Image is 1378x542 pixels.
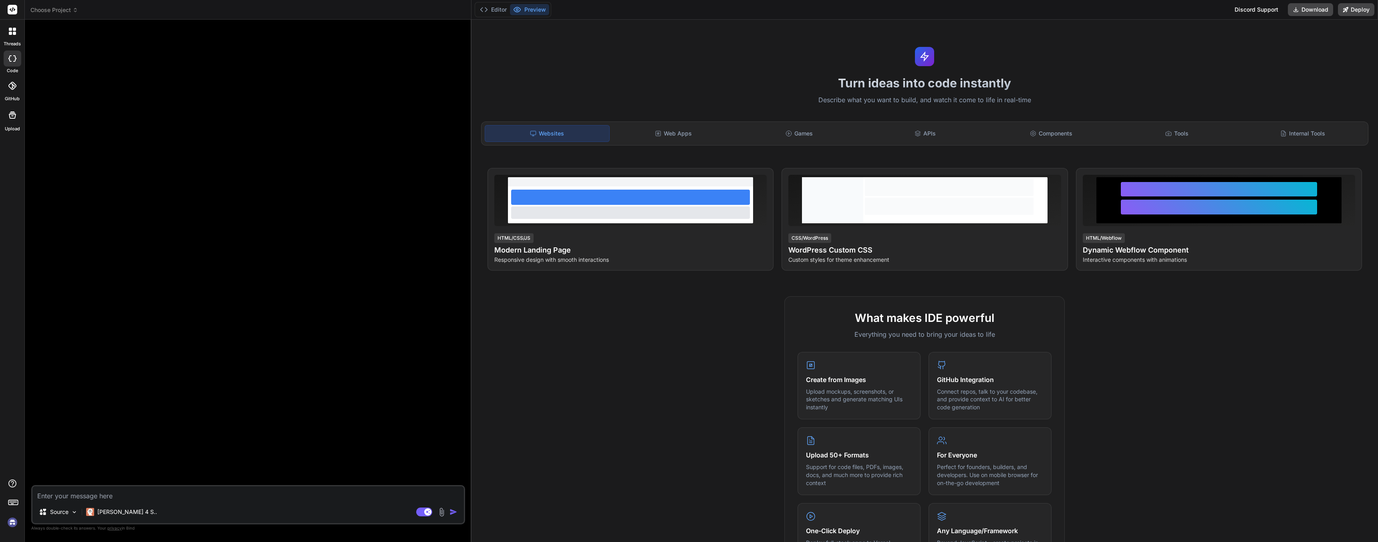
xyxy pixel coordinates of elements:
label: Upload [5,125,20,132]
p: Source [50,508,68,516]
img: Claude 4 Sonnet [86,508,94,516]
h4: Dynamic Webflow Component [1083,245,1355,256]
span: privacy [107,526,122,530]
h4: For Everyone [937,450,1043,460]
div: Internal Tools [1241,125,1365,142]
p: Always double-check its answers. Your in Bind [31,524,465,532]
div: APIs [863,125,987,142]
p: [PERSON_NAME] 4 S.. [97,508,157,516]
div: Websites [485,125,610,142]
h2: What makes IDE powerful [798,309,1052,326]
div: Tools [1115,125,1239,142]
h4: GitHub Integration [937,375,1043,384]
h1: Turn ideas into code instantly [476,76,1373,90]
h4: One-Click Deploy [806,526,912,536]
p: Interactive components with animations [1083,256,1355,264]
p: Connect repos, talk to your codebase, and provide context to AI for better code generation [937,388,1043,411]
div: HTML/CSS/JS [494,233,534,243]
div: CSS/WordPress [788,233,831,243]
p: Describe what you want to build, and watch it come to life in real-time [476,95,1373,105]
p: Everything you need to bring your ideas to life [798,330,1052,339]
button: Deploy [1338,3,1374,16]
h4: WordPress Custom CSS [788,245,1061,256]
p: Support for code files, PDFs, images, docs, and much more to provide rich context [806,463,912,487]
img: icon [449,508,457,516]
img: Pick Models [71,509,78,516]
h4: Upload 50+ Formats [806,450,912,460]
h4: Any Language/Framework [937,526,1043,536]
p: Custom styles for theme enhancement [788,256,1061,264]
img: signin [6,516,19,529]
span: Choose Project [30,6,78,14]
button: Editor [477,4,510,15]
h4: Create from Images [806,375,912,384]
div: HTML/Webflow [1083,233,1125,243]
div: Games [737,125,861,142]
h4: Modern Landing Page [494,245,767,256]
p: Perfect for founders, builders, and developers. Use on mobile browser for on-the-go development [937,463,1043,487]
label: threads [4,40,21,47]
div: Components [989,125,1113,142]
p: Upload mockups, screenshots, or sketches and generate matching UIs instantly [806,388,912,411]
label: code [7,67,18,74]
div: Web Apps [611,125,735,142]
p: Responsive design with smooth interactions [494,256,767,264]
div: Discord Support [1230,3,1283,16]
button: Preview [510,4,549,15]
img: attachment [437,508,446,517]
label: GitHub [5,95,20,102]
button: Download [1288,3,1333,16]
